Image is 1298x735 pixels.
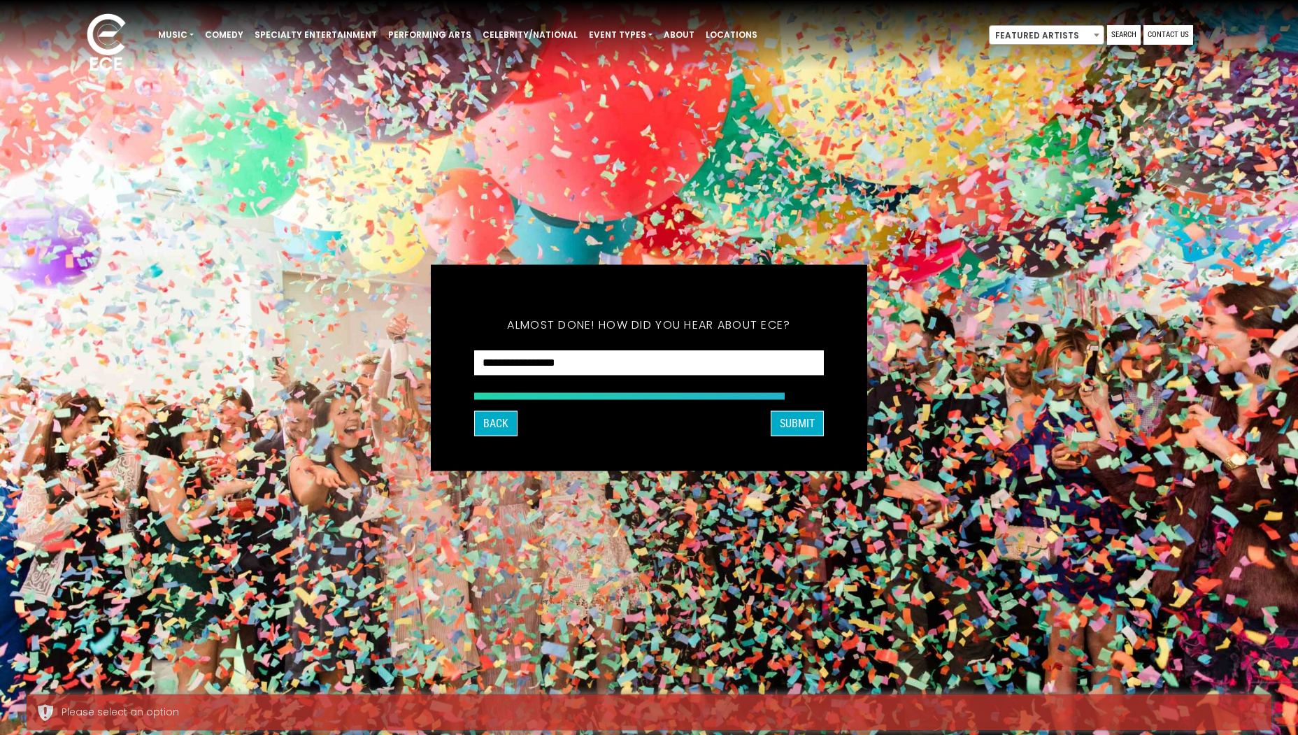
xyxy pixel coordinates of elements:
[1143,25,1193,45] a: Contact Us
[62,705,1261,720] div: Please select an option
[700,23,763,47] a: Locations
[474,350,824,376] select: How did you hear about ECE
[474,411,518,436] button: Back
[152,23,199,47] a: Music
[583,23,658,47] a: Event Types
[474,299,824,350] h5: Almost done! How did you hear about ECE?
[989,25,1104,45] span: Featured Artists
[771,411,824,436] button: SUBMIT
[383,23,477,47] a: Performing Arts
[249,23,383,47] a: Specialty Entertainment
[658,23,700,47] a: About
[477,23,583,47] a: Celebrity/National
[990,26,1104,45] span: Featured Artists
[199,23,249,47] a: Comedy
[71,10,141,78] img: ece_new_logo_whitev2-1.png
[1107,25,1141,45] a: Search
